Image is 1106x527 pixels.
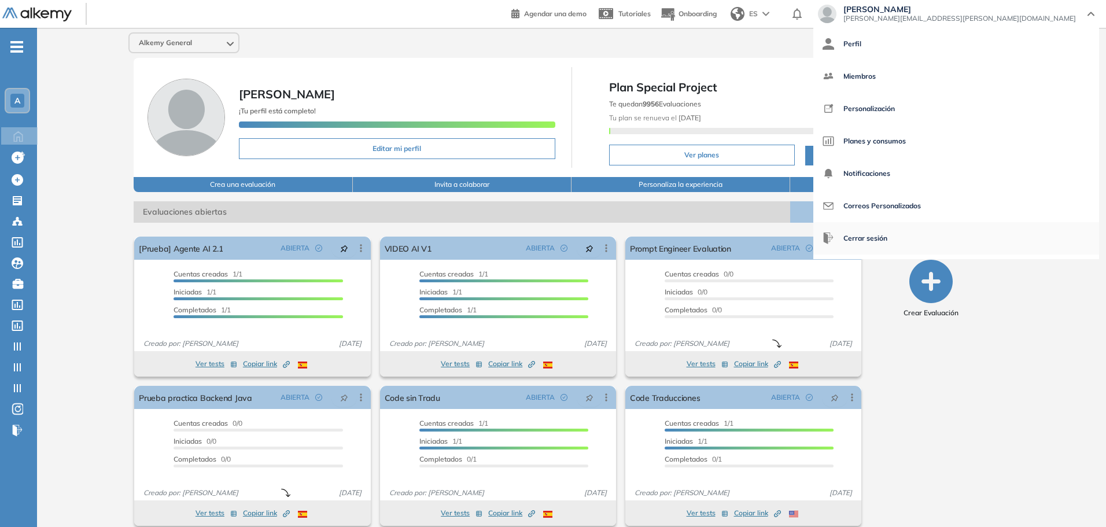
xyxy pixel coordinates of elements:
[334,338,366,349] span: [DATE]
[331,239,357,257] button: pushpin
[419,288,462,296] span: 1/1
[174,437,216,445] span: 0/0
[904,308,958,318] span: Crear Evaluación
[488,508,535,518] span: Copiar link
[524,9,587,18] span: Agendar una demo
[660,2,717,27] button: Onboarding
[174,305,216,314] span: Completados
[609,99,701,108] span: Te quedan Evaluaciones
[771,243,800,253] span: ABIERTA
[677,113,701,122] b: [DATE]
[843,127,906,155] span: Planes y consumos
[526,392,555,403] span: ABIERTA
[10,46,23,48] i: -
[577,388,602,407] button: pushpin
[904,260,958,318] button: Crear Evaluación
[749,9,758,19] span: ES
[139,38,192,47] span: Alkemy General
[823,38,834,50] img: icon
[239,87,335,101] span: [PERSON_NAME]
[385,237,432,260] a: VIDEO AI V1
[823,233,834,244] img: icon
[805,146,993,165] button: ¡Recomienda y gana!
[823,135,834,147] img: icon
[488,506,535,520] button: Copiar link
[298,511,307,518] img: ESP
[419,305,477,314] span: 1/1
[843,160,890,187] span: Notificaciones
[543,362,552,368] img: ESP
[243,506,290,520] button: Copiar link
[609,79,993,96] span: Plan Special Project
[789,362,798,368] img: ESP
[419,305,462,314] span: Completados
[561,394,567,401] span: check-circle
[174,419,242,428] span: 0/0
[334,488,366,498] span: [DATE]
[823,160,1090,187] a: Notificaciones
[148,79,225,156] img: Foto de perfil
[823,62,1090,90] a: Miembros
[239,138,555,159] button: Editar mi perfil
[174,270,242,278] span: 1/1
[139,386,252,409] a: Prueba practica Backend Java
[488,359,535,369] span: Copiar link
[665,455,722,463] span: 0/1
[331,388,357,407] button: pushpin
[665,288,693,296] span: Iniciadas
[665,455,707,463] span: Completados
[281,392,309,403] span: ABIERTA
[734,508,781,518] span: Copiar link
[174,419,228,428] span: Cuentas creadas
[139,237,223,260] a: [Prueba] Agente AI 2.1
[823,192,1090,220] a: Correos Personalizados
[762,12,769,16] img: arrow
[806,394,813,401] span: check-circle
[823,127,1090,155] a: Planes y consumos
[243,359,290,369] span: Copiar link
[134,201,790,223] span: Evaluaciones abiertas
[243,357,290,371] button: Copiar link
[419,455,477,463] span: 0/1
[630,488,734,498] span: Creado por: [PERSON_NAME]
[340,393,348,402] span: pushpin
[1048,471,1106,527] iframe: Chat Widget
[419,437,462,445] span: 1/1
[174,437,202,445] span: Iniciadas
[771,392,800,403] span: ABIERTA
[843,62,876,90] span: Miembros
[239,106,316,115] span: ¡Tu perfil está completo!
[419,288,448,296] span: Iniciadas
[825,488,857,498] span: [DATE]
[577,239,602,257] button: pushpin
[630,338,734,349] span: Creado por: [PERSON_NAME]
[174,270,228,278] span: Cuentas creadas
[419,437,448,445] span: Iniciadas
[823,224,887,252] button: Cerrar sesión
[630,237,731,260] a: Prompt Engineer Evaluation
[441,506,482,520] button: Ver tests
[843,95,895,123] span: Personalización
[580,338,611,349] span: [DATE]
[665,437,693,445] span: Iniciadas
[665,270,719,278] span: Cuentas creadas
[298,362,307,368] img: ESP
[789,511,798,518] img: USA
[14,96,20,105] span: A
[511,6,587,20] a: Agendar una demo
[731,7,744,21] img: world
[1048,471,1106,527] div: Widget de chat
[385,338,489,349] span: Creado por: [PERSON_NAME]
[572,177,790,192] button: Personaliza la experiencia
[315,394,322,401] span: check-circle
[687,357,728,371] button: Ver tests
[823,103,834,115] img: icon
[609,145,795,165] button: Ver planes
[665,270,733,278] span: 0/0
[843,192,921,220] span: Correos Personalizados
[618,9,651,18] span: Tutoriales
[174,288,202,296] span: Iniciadas
[585,244,593,253] span: pushpin
[2,8,72,22] img: Logo
[580,488,611,498] span: [DATE]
